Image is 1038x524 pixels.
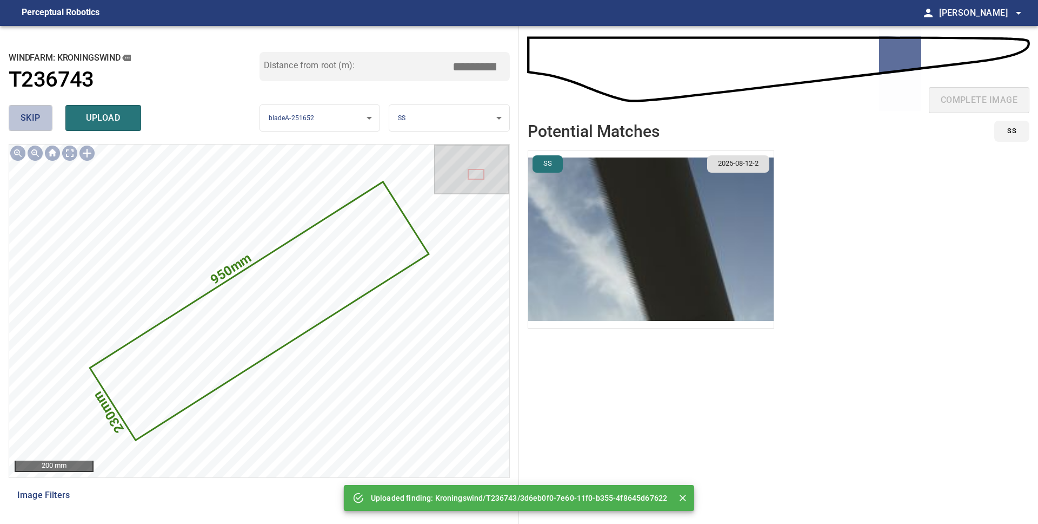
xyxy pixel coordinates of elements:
[17,489,488,502] span: Image Filters
[988,121,1029,142] div: id
[9,67,94,93] h1: T236743
[90,389,127,435] text: 230mm
[21,110,41,126] span: skip
[9,67,259,93] a: T236743
[935,2,1025,24] button: [PERSON_NAME]
[371,493,667,503] p: Uploaded finding:
[22,4,99,22] figcaption: Perceptual Robotics
[528,151,774,328] img: Kroningswind/T236743/2025-08-12-2/2025-08-12-1/inspectionData/image62wp67.jpg
[711,159,765,169] span: 2025-08-12-2
[676,491,690,505] button: Close
[44,145,61,162] div: Go home
[9,482,510,508] div: Image Filters
[26,145,44,162] div: Zoom out
[922,6,935,19] span: person
[77,110,129,126] span: upload
[533,155,563,173] button: SS
[121,52,132,64] button: copy message details
[1007,125,1016,137] span: SS
[269,114,315,122] span: bladeA-251652
[9,105,52,131] button: skip
[994,121,1029,142] button: SS
[264,61,355,70] label: Distance from root (m):
[528,122,660,140] h2: Potential Matches
[208,251,255,288] text: 950mm
[389,104,509,132] div: SS
[9,52,259,64] h2: windfarm: Kroningswind
[398,114,405,122] span: SS
[9,145,26,162] div: Zoom in
[1012,6,1025,19] span: arrow_drop_down
[78,145,96,162] div: Toggle selection
[61,145,78,162] div: Toggle full page
[65,105,141,131] button: upload
[537,159,558,169] span: SS
[260,104,380,132] div: bladeA-251652
[435,494,668,502] a: Kroningswind/T236743/3d6eb0f0-7e60-11f0-b355-4f8645d67622
[939,5,1025,21] span: [PERSON_NAME]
